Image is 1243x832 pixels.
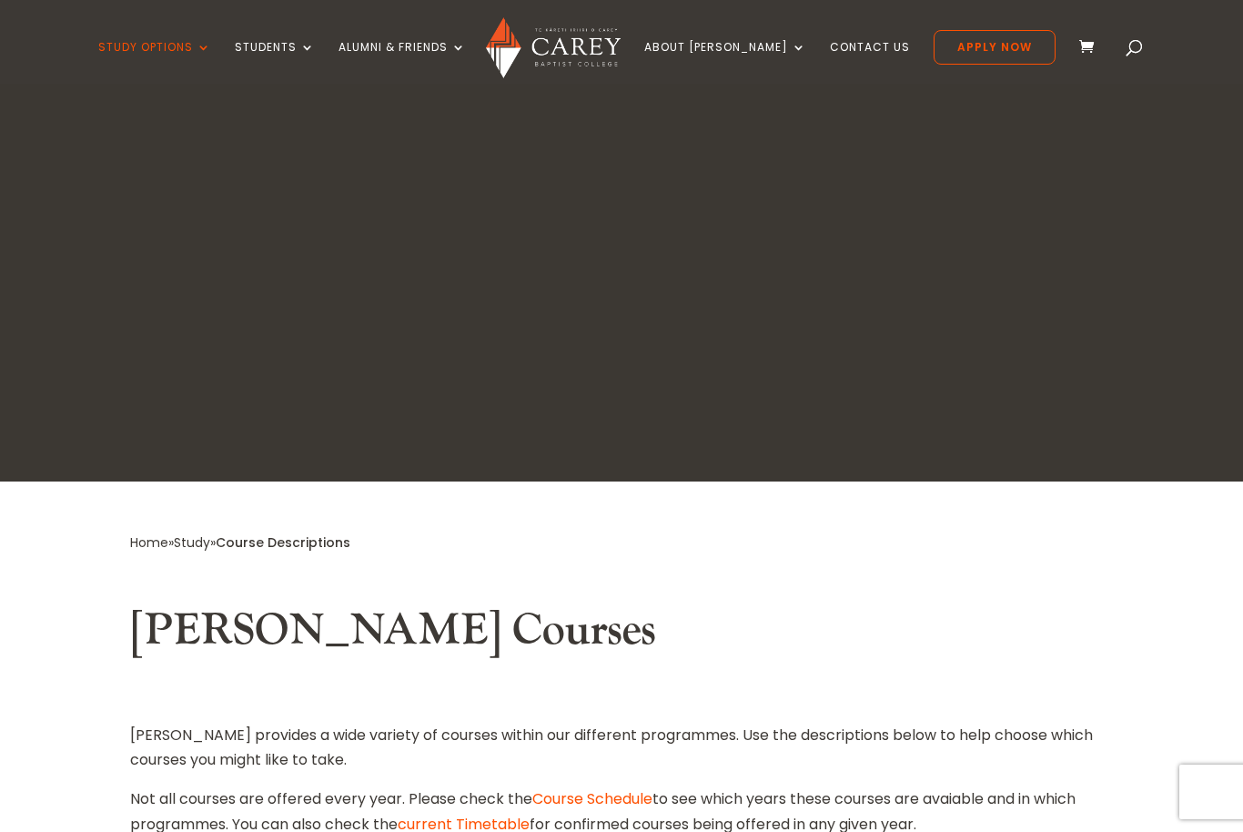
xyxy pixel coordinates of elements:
[339,41,466,84] a: Alumni & Friends
[644,41,806,84] a: About [PERSON_NAME]
[486,17,620,78] img: Carey Baptist College
[216,533,350,552] span: Course Descriptions
[130,533,350,552] span: » »
[130,604,1113,666] h2: [PERSON_NAME] Courses
[130,533,168,552] a: Home
[174,533,210,552] a: Study
[830,41,910,84] a: Contact Us
[130,723,1113,786] p: [PERSON_NAME] provides a wide variety of courses within our different programmes. Use the descrip...
[98,41,211,84] a: Study Options
[235,41,315,84] a: Students
[532,788,652,809] a: Course Schedule
[934,30,1056,65] a: Apply Now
